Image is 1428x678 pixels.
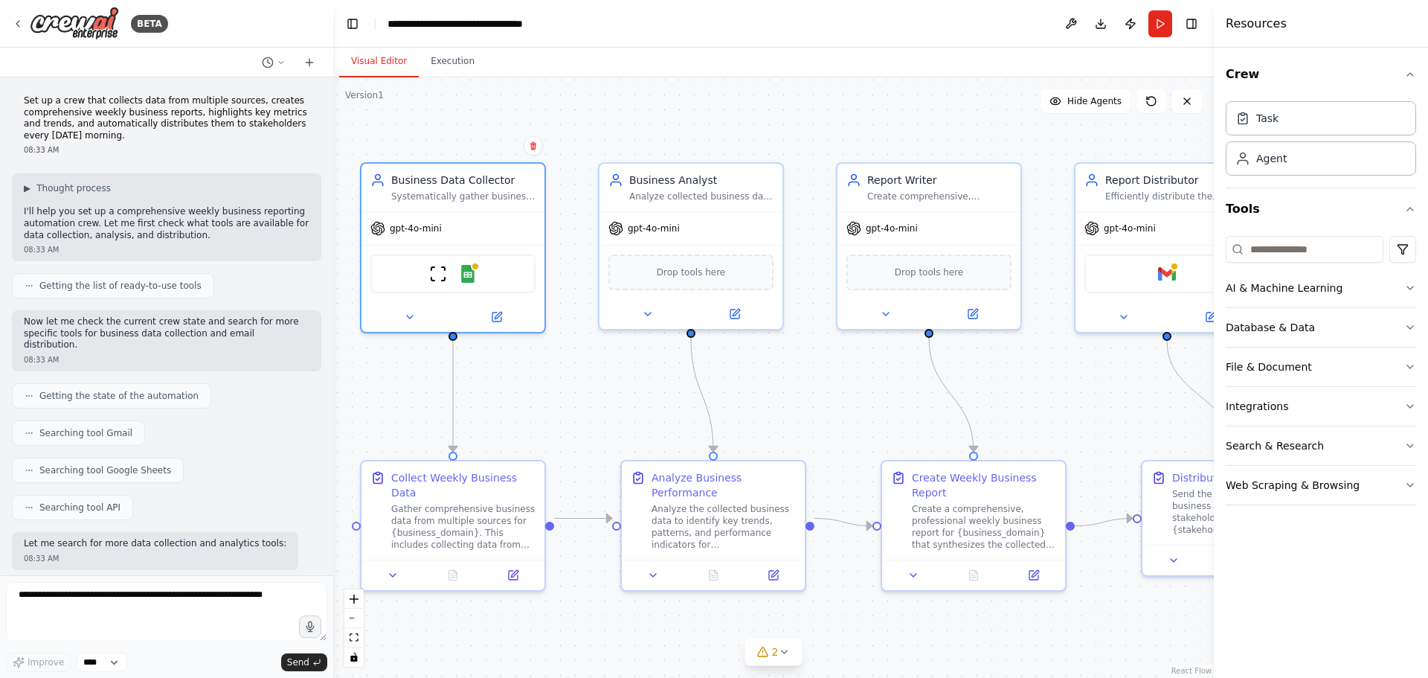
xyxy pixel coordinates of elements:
button: Visual Editor [339,46,419,77]
span: Searching tool API [39,502,120,514]
g: Edge from 1970562d-6aa0-4a8d-8474-a5f934aebb20 to c98c09bd-9db3-4472-bc23-3ddaa1bfdb66 [684,338,721,452]
button: No output available [942,566,1006,584]
span: Getting the list of ready-to-use tools [39,280,202,292]
div: Collect Weekly Business DataGather comprehensive business data from multiple sources for {busines... [360,460,546,592]
button: Open in side panel [692,305,776,323]
g: Edge from 2d67aed6-e71e-4edd-a16c-f5ffe3d86523 to 5e63728d-0c57-4e61-b088-d027fe4ebb04 [446,341,460,452]
button: Open in side panel [487,566,538,584]
button: Execution [419,46,486,77]
button: fit view [344,628,364,647]
div: Report Distributor [1105,173,1249,188]
div: Analyze the collected business data to identify key trends, patterns, and performance indicators ... [652,503,796,551]
g: Edge from cf1c1511-250d-4f40-86f2-869bbcd2a727 to 47ed3049-661e-4d3b-94aa-fbcb98afc11c [1075,511,1133,534]
p: I'll help you set up a comprehensive weekly business reporting automation crew. Let me first chec... [24,206,309,241]
a: React Flow attribution [1171,667,1212,675]
div: Report Writer [867,173,1011,188]
div: Version 1 [345,89,384,101]
button: Delete node [524,136,543,156]
div: Gather comprehensive business data from multiple sources for {business_domain}. This includes col... [391,503,535,551]
div: Collect Weekly Business Data [391,470,535,500]
button: Hide right sidebar [1181,13,1202,34]
button: Open in side panel [1168,308,1252,326]
img: Logo [30,7,119,40]
button: Web Scraping & Browsing [1226,466,1416,505]
div: Tools [1226,230,1416,517]
button: No output available [1203,551,1266,569]
button: AI & Machine Learning [1226,269,1416,307]
span: Improve [28,656,64,668]
div: Agent [1256,151,1287,166]
div: Systematically gather business data from multiple sources including web analytics, social media m... [391,191,535,202]
button: Tools [1226,188,1416,230]
img: Google Sheets [459,265,477,283]
button: 2 [745,639,803,666]
span: Send [287,656,309,668]
nav: breadcrumb [387,16,523,31]
div: Create Weekly Business ReportCreate a comprehensive, professional weekly business report for {bus... [881,460,1067,592]
div: Analyze collected business data to identify key trends, patterns, and insights, calculating impor... [629,191,773,202]
div: 08:33 AM [24,144,309,156]
div: Crew [1226,95,1416,188]
g: Edge from 4d177f65-d243-4682-a508-c8801e67d355 to 47ed3049-661e-4d3b-94aa-fbcb98afc11c [1160,341,1241,452]
span: Getting the state of the automation [39,390,199,402]
button: Open in side panel [747,566,799,584]
span: gpt-4o-mini [1104,223,1156,234]
div: BETA [131,15,168,33]
span: ▶ [24,182,30,194]
button: Search & Research [1226,426,1416,465]
button: Open in side panel [1008,566,1059,584]
div: Create comprehensive, professional weekly business reports that clearly communicate key metrics, ... [867,191,1011,202]
span: Thought process [36,182,111,194]
div: Create a comprehensive, professional weekly business report for {business_domain} that synthesize... [912,503,1056,551]
p: Set up a crew that collects data from multiple sources, creates comprehensive weekly business rep... [24,95,309,141]
div: 08:33 AM [24,244,309,255]
button: Integrations [1226,387,1416,426]
g: Edge from 5e63728d-0c57-4e61-b088-d027fe4ebb04 to c98c09bd-9db3-4472-bc23-3ddaa1bfdb66 [554,511,612,526]
div: Distribute Weekly Report [1172,470,1302,485]
div: Integrations [1226,399,1288,414]
div: 08:33 AM [24,553,286,564]
p: Let me search for more data collection and analytics tools: [24,538,286,550]
button: Click to speak your automation idea [299,615,321,638]
div: Business Data Collector [391,173,535,188]
div: Efficiently distribute the completed weekly business reports to all relevant stakeholders via ema... [1105,191,1249,202]
button: zoom in [344,589,364,609]
div: AI & Machine Learning [1226,281,1342,295]
button: Send [281,653,327,671]
button: Hide Agents [1041,89,1130,113]
span: gpt-4o-mini [866,223,918,234]
div: Database & Data [1226,320,1315,335]
button: Open in side panel [454,308,538,326]
div: 08:33 AM [24,354,309,365]
button: Database & Data [1226,308,1416,347]
div: Report WriterCreate comprehensive, professional weekly business reports that clearly communicate ... [836,162,1022,330]
span: Searching tool Google Sheets [39,464,171,476]
button: No output available [422,566,485,584]
div: React Flow controls [344,589,364,667]
div: Distribute Weekly ReportSend the completed weekly business report to all stakeholders specified i... [1141,460,1327,577]
div: File & Document [1226,359,1312,374]
g: Edge from 77a46819-6d49-4a43-bef2-a840c74f31d1 to cf1c1511-250d-4f40-86f2-869bbcd2a727 [922,338,981,452]
span: Drop tools here [657,265,726,280]
span: Drop tools here [895,265,964,280]
button: File & Document [1226,348,1416,386]
button: Switch to previous chat [256,54,292,71]
div: Analyze Business Performance [652,470,796,500]
span: 2 [772,645,779,659]
span: gpt-4o-mini [390,223,442,234]
div: Report DistributorEfficiently distribute the completed weekly business reports to all relevant st... [1074,162,1260,333]
button: zoom out [344,609,364,628]
div: Create Weekly Business Report [912,470,1056,500]
img: Gmail [1158,265,1176,283]
div: Send the completed weekly business report to all stakeholders specified in {stakeholder_emails}. ... [1172,488,1316,536]
div: Analyze Business PerformanceAnalyze the collected business data to identify key trends, patterns,... [620,460,806,592]
button: Hide left sidebar [342,13,363,34]
h4: Resources [1226,15,1287,33]
button: toggle interactivity [344,647,364,667]
span: Hide Agents [1067,95,1122,107]
div: Business Data CollectorSystematically gather business data from multiple sources including web an... [360,162,546,333]
button: ▶Thought process [24,182,111,194]
div: Task [1256,111,1279,126]
button: No output available [682,566,745,584]
div: Business Analyst [629,173,773,188]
